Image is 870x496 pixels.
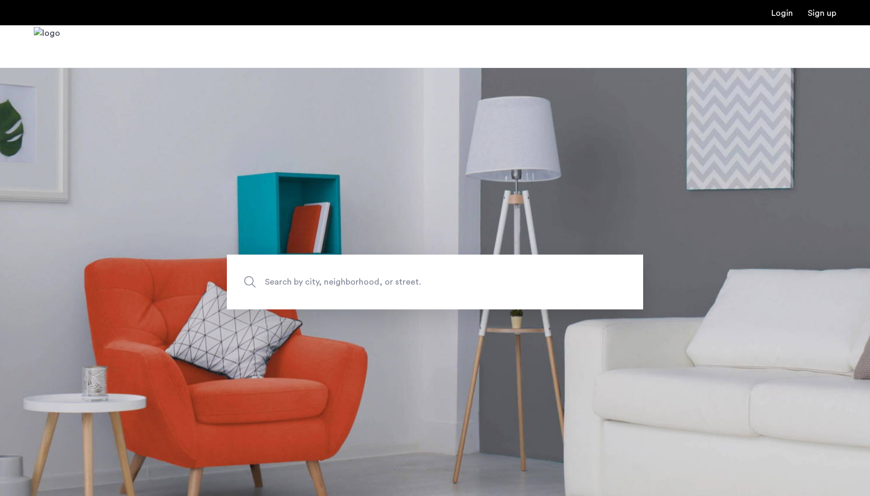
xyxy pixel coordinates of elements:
[265,275,556,289] span: Search by city, neighborhood, or street.
[227,255,643,309] input: Apartment Search
[34,27,60,66] img: logo
[34,27,60,66] a: Cazamio Logo
[808,9,836,17] a: Registration
[771,9,793,17] a: Login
